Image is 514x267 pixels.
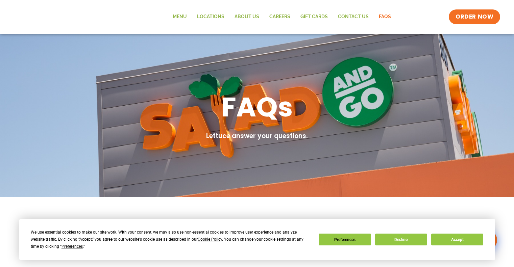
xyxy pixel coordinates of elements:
[449,9,500,24] a: ORDER NOW
[206,131,308,141] h2: Lettuce answer your questions.
[319,234,371,245] button: Preferences
[168,9,192,25] a: Menu
[62,244,83,249] span: Preferences
[374,9,396,25] a: FAQs
[192,9,229,25] a: Locations
[431,234,483,245] button: Accept
[456,13,493,21] span: ORDER NOW
[168,9,396,25] nav: Menu
[229,9,264,25] a: About Us
[295,9,333,25] a: GIFT CARDS
[198,237,222,242] span: Cookie Policy
[31,229,311,250] div: We use essential cookies to make our site work. With your consent, we may also use non-essential ...
[333,9,374,25] a: Contact Us
[375,234,427,245] button: Decline
[221,89,293,125] h1: FAQs
[19,219,495,260] div: Cookie Consent Prompt
[264,9,295,25] a: Careers
[14,3,115,30] img: new-SAG-logo-768×292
